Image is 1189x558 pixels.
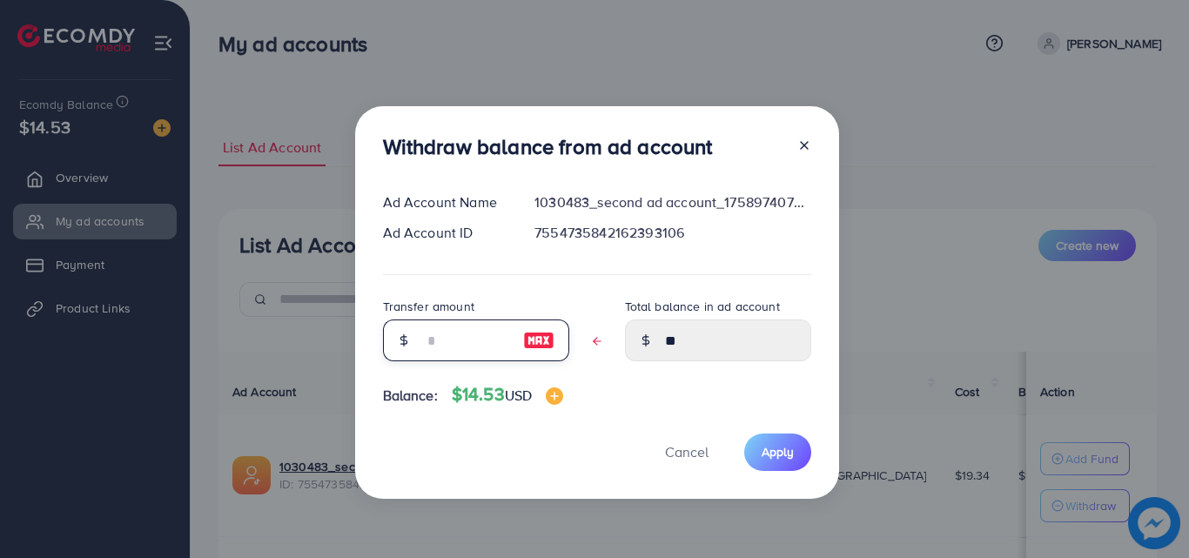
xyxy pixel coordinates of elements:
button: Cancel [643,434,730,471]
label: Total balance in ad account [625,298,780,315]
div: 7554735842162393106 [521,223,824,243]
span: USD [505,386,532,405]
img: image [546,387,563,405]
div: Ad Account ID [369,223,521,243]
img: image [523,330,554,351]
span: Cancel [665,442,709,461]
span: Balance: [383,386,438,406]
button: Apply [744,434,811,471]
h4: $14.53 [452,384,563,406]
h3: Withdraw balance from ad account [383,134,713,159]
label: Transfer amount [383,298,474,315]
div: 1030483_second ad account_1758974072967 [521,192,824,212]
span: Apply [762,443,794,461]
div: Ad Account Name [369,192,521,212]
